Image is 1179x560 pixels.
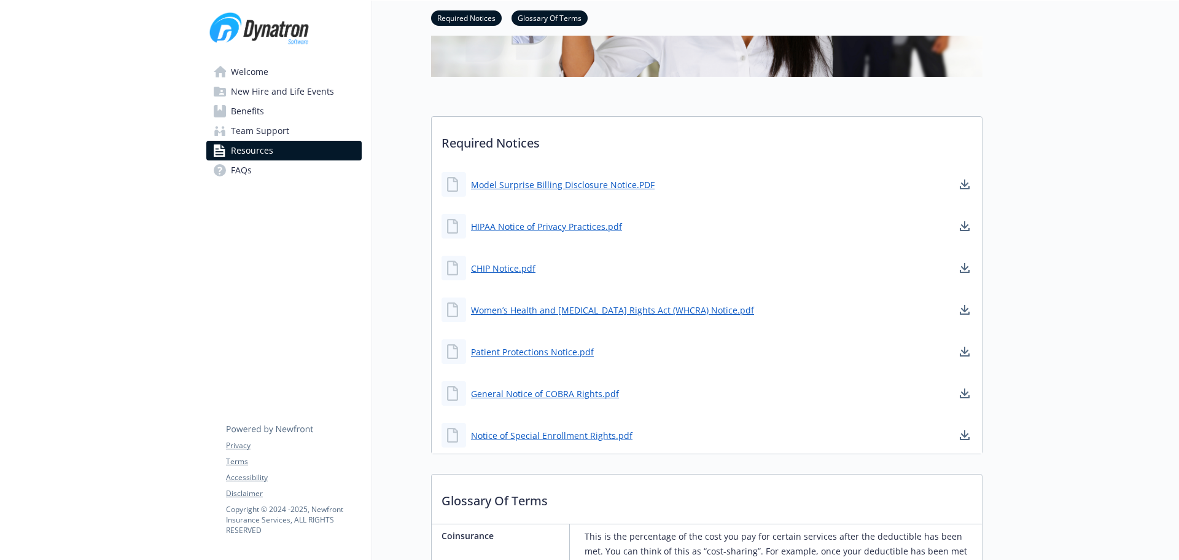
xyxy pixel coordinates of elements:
span: Team Support [231,121,289,141]
a: Disclaimer [226,488,361,499]
a: Welcome [206,62,362,82]
a: Model Surprise Billing Disclosure Notice.PDF [471,178,655,191]
a: download document [957,344,972,359]
a: New Hire and Life Events [206,82,362,101]
a: Resources [206,141,362,160]
a: Team Support [206,121,362,141]
a: HIPAA Notice of Privacy Practices.pdf [471,220,622,233]
a: Terms [226,456,361,467]
p: Copyright © 2024 - 2025 , Newfront Insurance Services, ALL RIGHTS RESERVED [226,504,361,535]
a: Patient Protections Notice.pdf [471,345,594,358]
a: download document [957,386,972,401]
a: download document [957,177,972,192]
p: Glossary Of Terms [432,475,982,520]
a: Accessibility [226,472,361,483]
a: CHIP Notice.pdf [471,262,535,275]
a: download document [957,219,972,234]
a: download document [957,261,972,275]
a: Glossary Of Terms [512,12,588,23]
span: Welcome [231,62,268,82]
span: Benefits [231,101,264,121]
a: download document [957,428,972,443]
a: Privacy [226,440,361,451]
p: Required Notices [432,117,982,162]
a: Benefits [206,101,362,121]
span: Resources [231,141,273,160]
span: New Hire and Life Events [231,82,334,101]
a: download document [957,302,972,317]
a: FAQs [206,160,362,180]
a: Notice of Special Enrollment Rights.pdf [471,429,632,442]
p: Coinsurance [442,529,564,542]
a: Women’s Health and [MEDICAL_DATA] Rights Act (WHCRA) Notice.pdf [471,304,754,317]
a: Required Notices [431,12,502,23]
span: FAQs [231,160,252,180]
a: General Notice of COBRA Rights.pdf [471,387,619,400]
